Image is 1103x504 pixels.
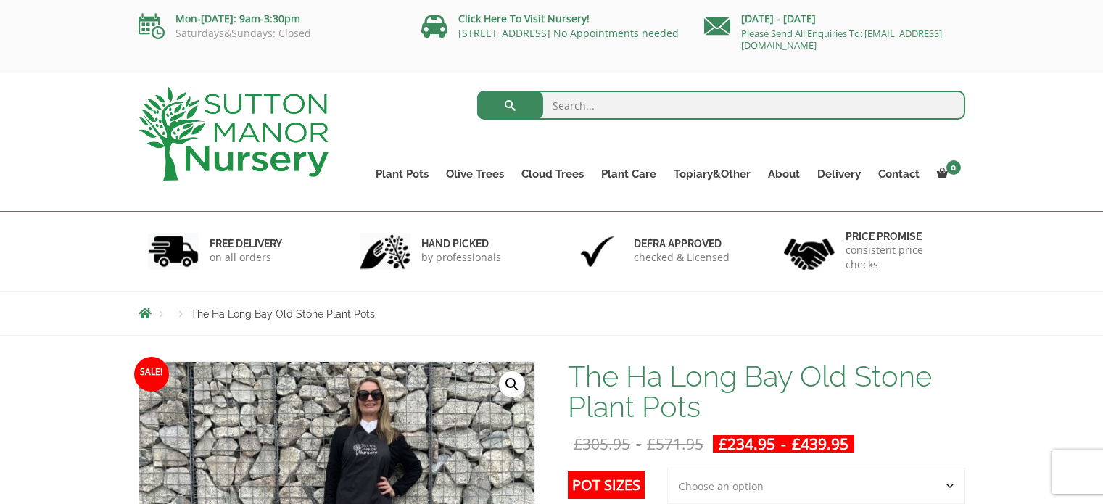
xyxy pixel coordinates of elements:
h1: The Ha Long Bay Old Stone Plant Pots [568,361,964,422]
del: - [568,435,709,453]
span: Sale! [134,357,169,392]
span: The Ha Long Bay Old Stone Plant Pots [191,308,375,320]
a: Click Here To Visit Nursery! [458,12,590,25]
p: consistent price checks [846,243,956,272]
h6: hand picked [421,237,501,250]
p: [DATE] - [DATE] [704,10,965,28]
img: logo [139,87,329,181]
nav: Breadcrumbs [139,307,965,319]
span: £ [574,434,582,454]
p: Mon-[DATE]: 9am-3:30pm [139,10,400,28]
span: £ [719,434,727,454]
p: on all orders [210,250,282,265]
bdi: 571.95 [647,434,703,454]
a: Topiary&Other [665,164,759,184]
h6: Defra approved [634,237,730,250]
a: 0 [928,164,965,184]
a: Plant Care [592,164,665,184]
span: £ [792,434,801,454]
img: 4.jpg [784,229,835,273]
bdi: 234.95 [719,434,775,454]
a: Cloud Trees [513,164,592,184]
a: About [759,164,809,184]
a: View full-screen image gallery [499,371,525,397]
p: checked & Licensed [634,250,730,265]
ins: - [713,435,854,453]
h6: FREE DELIVERY [210,237,282,250]
a: [STREET_ADDRESS] No Appointments needed [458,26,679,40]
h6: Price promise [846,230,956,243]
a: Delivery [809,164,869,184]
input: Search... [477,91,965,120]
img: 3.jpg [572,233,623,270]
bdi: 305.95 [574,434,630,454]
label: Pot Sizes [568,471,645,499]
p: by professionals [421,250,501,265]
bdi: 439.95 [792,434,848,454]
span: £ [647,434,656,454]
span: 0 [946,160,961,175]
a: Please Send All Enquiries To: [EMAIL_ADDRESS][DOMAIN_NAME] [741,27,942,51]
a: Contact [869,164,928,184]
a: Olive Trees [437,164,513,184]
img: 2.jpg [360,233,410,270]
a: Plant Pots [367,164,437,184]
img: 1.jpg [148,233,199,270]
p: Saturdays&Sundays: Closed [139,28,400,39]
